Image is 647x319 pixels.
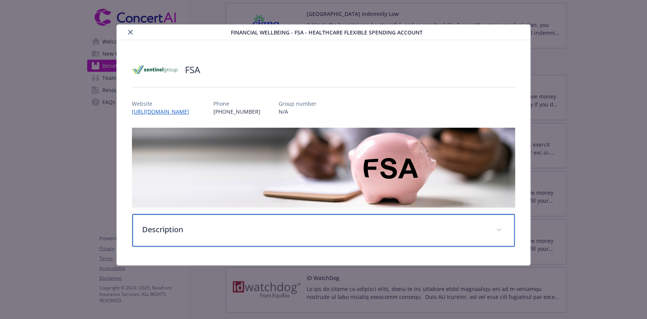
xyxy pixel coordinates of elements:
[65,24,583,266] div: details for plan Financial Wellbeing - FSA - Healthcare Flexible Spending Account
[132,128,515,208] img: banner
[142,224,486,235] p: Description
[213,100,260,108] p: Phone
[126,28,135,37] button: close
[132,100,195,108] p: Website
[279,108,316,116] p: N/A
[279,100,316,108] p: Group number
[132,108,195,115] a: [URL][DOMAIN_NAME]
[132,58,177,81] img: Sentinel Insurance Company, Ltd.
[132,214,514,247] div: Description
[231,28,423,36] span: Financial Wellbeing - FSA - Healthcare Flexible Spending Account
[185,63,200,76] h2: FSA
[213,108,260,116] p: [PHONE_NUMBER]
